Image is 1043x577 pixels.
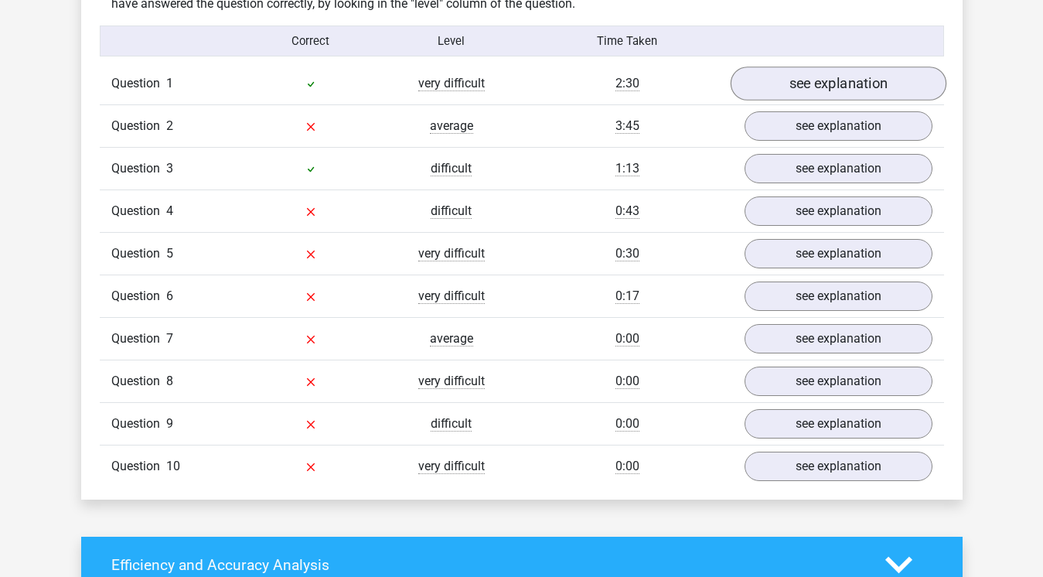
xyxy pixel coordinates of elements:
[730,67,946,101] a: see explanation
[745,452,932,481] a: see explanation
[615,161,639,176] span: 1:13
[166,331,173,346] span: 7
[111,372,166,391] span: Question
[111,244,166,263] span: Question
[166,288,173,303] span: 6
[430,118,473,134] span: average
[111,457,166,476] span: Question
[431,161,472,176] span: difficult
[166,118,173,133] span: 2
[418,288,485,304] span: very difficult
[615,288,639,304] span: 0:17
[111,74,166,93] span: Question
[521,32,732,50] div: Time Taken
[166,161,173,176] span: 3
[615,246,639,261] span: 0:30
[418,374,485,389] span: very difficult
[166,203,173,218] span: 4
[166,76,173,90] span: 1
[745,367,932,396] a: see explanation
[615,459,639,474] span: 0:00
[745,239,932,268] a: see explanation
[615,374,639,389] span: 0:00
[111,159,166,178] span: Question
[745,154,932,183] a: see explanation
[166,246,173,261] span: 5
[615,416,639,432] span: 0:00
[166,416,173,431] span: 9
[166,374,173,388] span: 8
[745,409,932,439] a: see explanation
[111,202,166,220] span: Question
[166,459,180,473] span: 10
[430,331,473,347] span: average
[111,329,166,348] span: Question
[418,459,485,474] span: very difficult
[418,76,485,91] span: very difficult
[418,246,485,261] span: very difficult
[615,331,639,347] span: 0:00
[615,203,639,219] span: 0:43
[111,117,166,135] span: Question
[615,76,639,91] span: 2:30
[615,118,639,134] span: 3:45
[745,324,932,353] a: see explanation
[111,415,166,433] span: Question
[381,32,522,50] div: Level
[111,287,166,306] span: Question
[111,556,862,574] h4: Efficiency and Accuracy Analysis
[745,196,932,226] a: see explanation
[431,416,472,432] span: difficult
[745,282,932,311] a: see explanation
[745,111,932,141] a: see explanation
[431,203,472,219] span: difficult
[240,32,381,50] div: Correct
